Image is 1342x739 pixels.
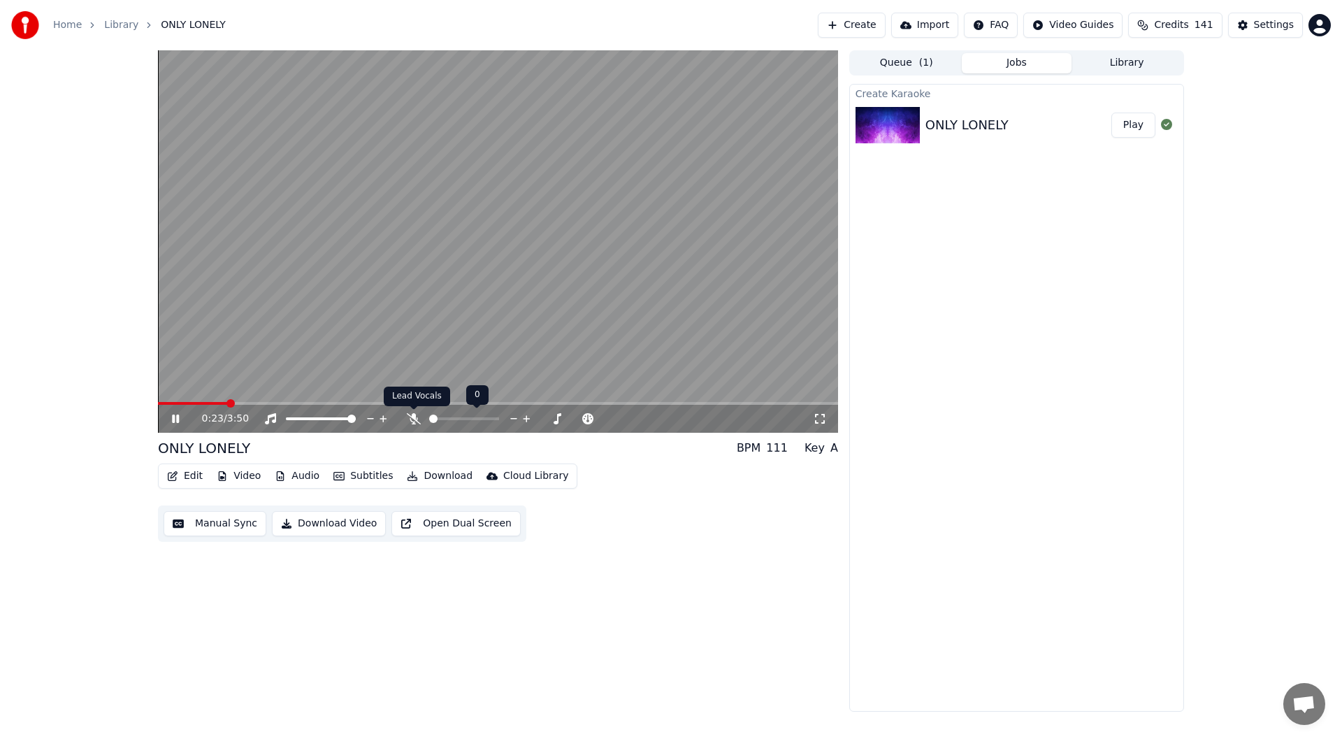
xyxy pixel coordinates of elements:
[1154,18,1188,32] span: Credits
[384,387,450,406] div: Lead Vocals
[1254,18,1294,32] div: Settings
[269,466,325,486] button: Audio
[272,511,386,536] button: Download Video
[211,466,266,486] button: Video
[53,18,226,32] nav: breadcrumb
[737,440,760,457] div: BPM
[962,53,1072,73] button: Jobs
[830,440,838,457] div: A
[11,11,39,39] img: youka
[1072,53,1182,73] button: Library
[925,115,1009,135] div: ONLY LONELY
[851,53,962,73] button: Queue
[391,511,521,536] button: Open Dual Screen
[503,469,568,483] div: Cloud Library
[766,440,788,457] div: 111
[401,466,478,486] button: Download
[1228,13,1303,38] button: Settings
[104,18,138,32] a: Library
[1111,113,1155,138] button: Play
[158,438,250,458] div: ONLY LONELY
[891,13,958,38] button: Import
[1195,18,1213,32] span: 141
[1128,13,1222,38] button: Credits141
[919,56,933,70] span: ( 1 )
[53,18,82,32] a: Home
[202,412,224,426] span: 0:23
[164,511,266,536] button: Manual Sync
[161,18,226,32] span: ONLY LONELY
[1023,13,1123,38] button: Video Guides
[850,85,1183,101] div: Create Karaoke
[328,466,398,486] button: Subtitles
[202,412,236,426] div: /
[466,385,489,405] div: 0
[818,13,886,38] button: Create
[161,466,208,486] button: Edit
[1283,683,1325,725] div: Open chat
[227,412,249,426] span: 3:50
[964,13,1018,38] button: FAQ
[805,440,825,457] div: Key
